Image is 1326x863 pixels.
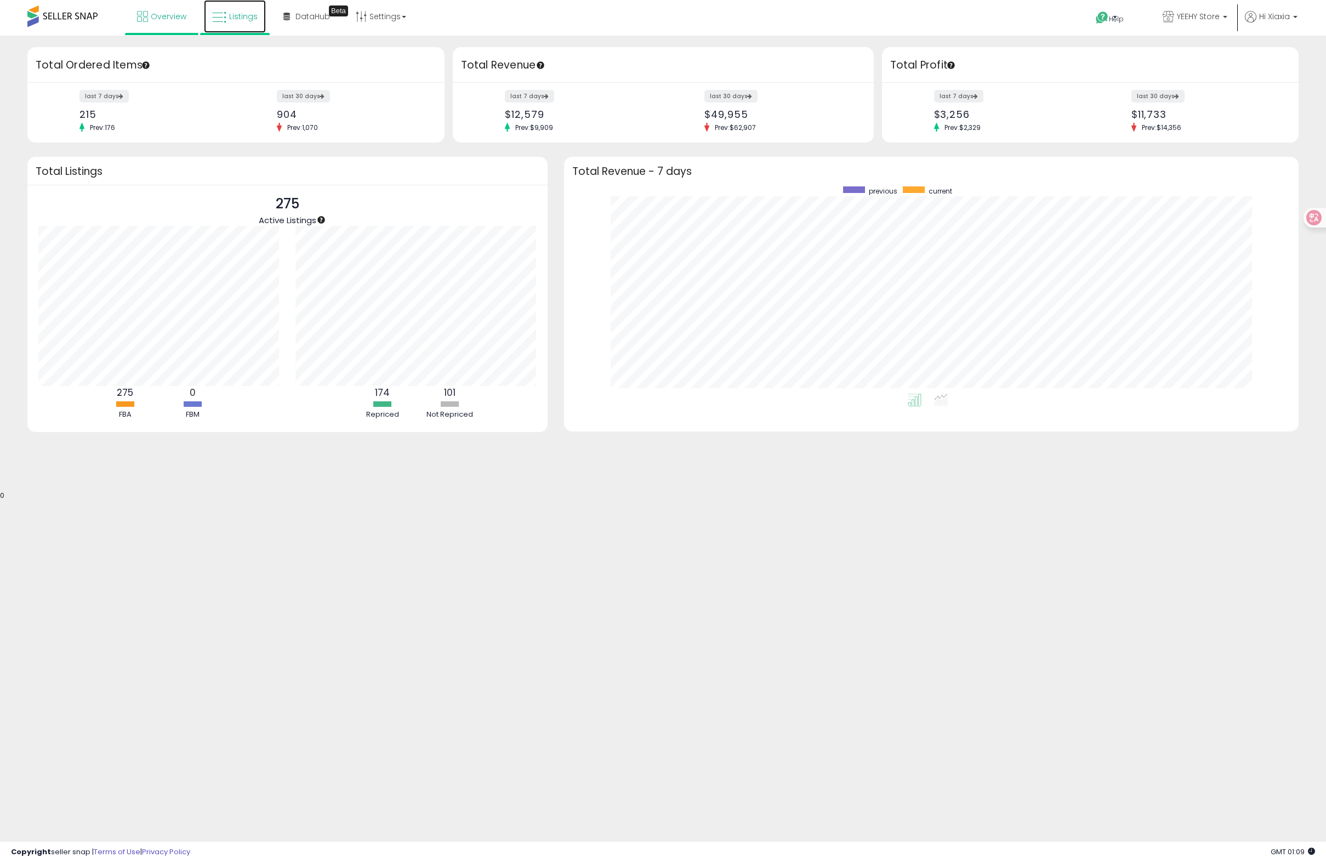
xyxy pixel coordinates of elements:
label: last 7 days [934,90,983,103]
label: last 30 days [277,90,330,103]
span: Hi Xiaxia [1259,11,1290,22]
label: last 7 days [79,90,129,103]
span: Prev: 1,070 [282,123,323,132]
span: Prev: 176 [84,123,121,132]
label: last 30 days [1131,90,1185,103]
p: 275 [259,194,316,214]
div: Tooltip anchor [316,215,326,225]
b: 275 [117,386,133,399]
span: Prev: $62,907 [709,123,761,132]
b: 174 [375,386,390,399]
span: DataHub [295,11,330,22]
span: Overview [151,11,186,22]
b: 101 [444,386,456,399]
span: Active Listings [259,214,316,226]
a: Help [1087,3,1145,36]
div: 904 [277,109,425,120]
h3: Total Listings [36,167,539,175]
div: Tooltip anchor [946,60,956,70]
div: FBA [92,410,158,420]
a: Hi Xiaxia [1245,11,1297,36]
label: last 30 days [704,90,758,103]
div: 215 [79,109,227,120]
div: Tooltip anchor [141,60,151,70]
h3: Total Ordered Items [36,58,436,73]
h3: Total Revenue - 7 days [572,167,1290,175]
div: Repriced [350,410,416,420]
span: Listings [229,11,258,22]
label: last 7 days [505,90,554,103]
div: $49,955 [704,109,854,120]
span: YEEHY Store [1177,11,1220,22]
h3: Total Revenue [461,58,866,73]
i: Get Help [1095,11,1109,25]
div: $3,256 [934,109,1082,120]
b: 0 [190,386,196,399]
div: $12,579 [505,109,655,120]
div: $11,733 [1131,109,1279,120]
span: Prev: $2,329 [939,123,986,132]
div: Not Repriced [417,410,483,420]
span: Help [1109,14,1124,24]
span: Prev: $9,909 [510,123,559,132]
div: Tooltip anchor [536,60,545,70]
div: Tooltip anchor [329,5,348,16]
span: Prev: $14,356 [1136,123,1187,132]
span: previous [869,186,897,196]
span: current [929,186,952,196]
h3: Total Profit [890,58,1291,73]
div: FBM [160,410,225,420]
